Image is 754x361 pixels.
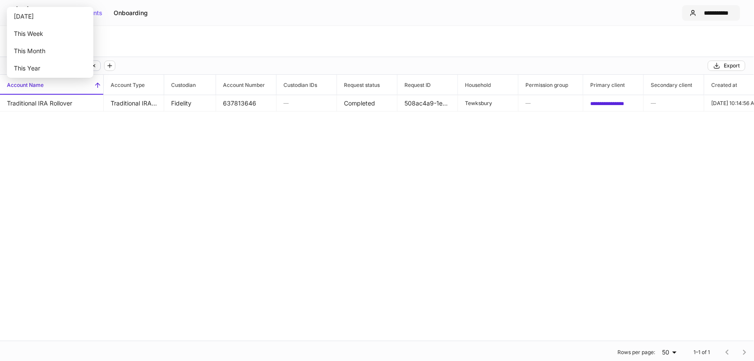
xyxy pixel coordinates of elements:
h6: Custodian [164,81,196,89]
div: Onboarding [114,10,148,16]
h6: — [651,99,697,107]
td: Traditional IRA Rollover [104,95,164,112]
td: 035915a8-73bb-4bbd-9fb0-87152dc0013b [583,95,644,112]
div: Export [713,62,740,69]
h6: Permission group [519,81,568,89]
h6: Account Type [104,81,145,89]
p: 1–1 of 1 [694,349,710,356]
h6: Request ID [398,81,431,89]
div: 50 [659,348,680,357]
h6: Secondary client [644,81,692,89]
td: 508ac4a9-1eab-420a-aed7-42a09d6a940b [398,95,458,112]
h6: Household [458,81,491,89]
td: 637813646 [216,95,277,112]
p: This Year [14,64,88,73]
h6: — [525,99,576,107]
p: Rows per page: [617,349,655,356]
p: Tewksbury [465,100,511,107]
p: Today [14,12,88,21]
h6: Created at [704,81,737,89]
h6: Request status [337,81,380,89]
p: This Week [14,29,88,38]
h6: Custodian IDs [277,81,317,89]
td: Completed [337,95,398,112]
h6: Primary client [583,81,625,89]
p: This Month [14,47,88,55]
td: Fidelity [164,95,216,112]
h6: Account Number [216,81,265,89]
h6: — [283,99,330,107]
